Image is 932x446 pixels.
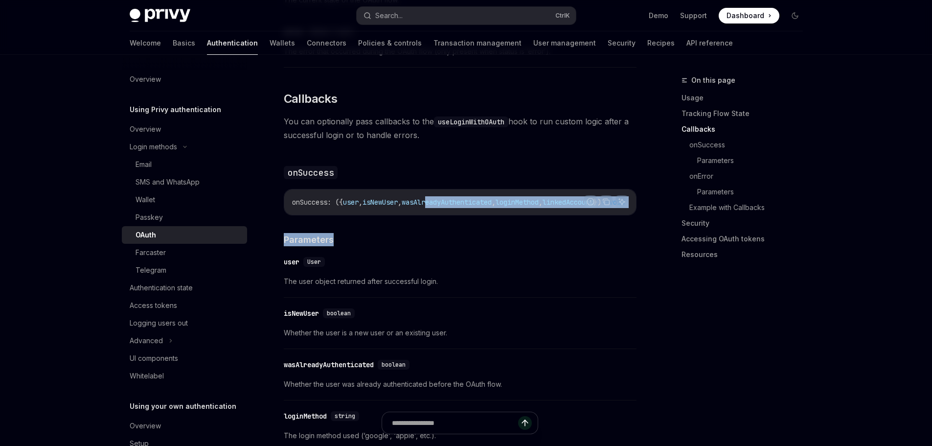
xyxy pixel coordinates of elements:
div: Search... [375,10,403,22]
span: Whether the user is a new user or an existing user. [284,327,636,339]
div: Overview [130,420,161,432]
span: isNewUser [363,198,398,207]
h5: Using Privy authentication [130,104,221,116]
a: Security [682,215,811,231]
div: Overview [130,123,161,135]
input: Ask a question... [392,412,518,434]
a: Dashboard [719,8,779,23]
span: boolean [327,309,351,317]
div: Passkey [136,211,163,223]
a: Accessing OAuth tokens [682,231,811,247]
span: onSuccess [292,198,327,207]
a: Authentication [207,31,258,55]
a: Demo [649,11,668,21]
h5: Using your own authentication [130,400,236,412]
a: SMS and WhatsApp [122,173,247,191]
span: The user object returned after successful login. [284,276,636,287]
span: , [492,198,496,207]
span: wasAlreadyAuthenticated [402,198,492,207]
span: Callbacks [284,91,338,107]
span: Dashboard [727,11,764,21]
a: Telegram [122,261,247,279]
div: Telegram [136,264,166,276]
a: onError [682,168,811,184]
div: Farcaster [136,247,166,258]
a: Welcome [130,31,161,55]
div: Access tokens [130,300,177,311]
span: boolean [382,361,406,369]
span: , [398,198,402,207]
a: Whitelabel [122,367,247,385]
span: On this page [691,74,735,86]
div: UI components [130,352,178,364]
div: SMS and WhatsApp [136,176,200,188]
a: Access tokens [122,297,247,314]
span: user [343,198,359,207]
a: User management [533,31,596,55]
div: Whitelabel [130,370,164,382]
div: Logging users out [130,317,188,329]
span: loginMethod [496,198,539,207]
a: Parameters [682,184,811,200]
code: onSuccess [284,166,338,179]
button: Report incorrect code [584,195,597,208]
img: dark logo [130,9,190,23]
div: isNewUser [284,308,319,318]
a: UI components [122,350,247,367]
button: Advanced [122,332,247,350]
a: Parameters [682,153,811,168]
a: Tracking Flow State [682,106,811,121]
a: Overview [122,70,247,88]
button: Ask AI [615,195,628,208]
a: Basics [173,31,195,55]
a: OAuth [122,226,247,244]
a: Resources [682,247,811,262]
a: API reference [686,31,733,55]
a: Connectors [307,31,346,55]
a: Support [680,11,707,21]
a: Email [122,156,247,173]
div: Overview [130,73,161,85]
span: }) [593,198,601,207]
a: Usage [682,90,811,106]
a: Transaction management [433,31,522,55]
div: Login methods [130,141,177,153]
span: linkedAccount [543,198,593,207]
button: Toggle dark mode [787,8,803,23]
a: Logging users out [122,314,247,332]
button: Send message [518,416,532,430]
a: Overview [122,417,247,435]
div: OAuth [136,229,156,241]
span: , [359,198,363,207]
span: User [307,258,321,266]
div: wasAlreadyAuthenticated [284,360,374,370]
span: You can optionally pass callbacks to the hook to run custom logic after a successful login or to ... [284,115,636,142]
a: onSuccess [682,137,811,153]
div: Email [136,159,152,170]
button: Search...CtrlK [357,7,576,24]
a: Farcaster [122,244,247,261]
a: Policies & controls [358,31,422,55]
span: , [539,198,543,207]
button: Login methods [122,138,247,156]
a: Authentication state [122,279,247,297]
a: Wallet [122,191,247,209]
div: user [284,257,299,267]
a: Passkey [122,209,247,226]
a: Callbacks [682,121,811,137]
a: Example with Callbacks [682,200,811,215]
code: useLoginWithOAuth [434,117,508,127]
div: Wallet [136,194,155,206]
button: Copy the contents from the code block [600,195,613,208]
span: Parameters [284,233,334,246]
a: Overview [122,120,247,138]
span: : ({ [327,198,343,207]
a: Security [608,31,636,55]
div: Advanced [130,335,163,347]
div: Authentication state [130,282,193,294]
span: Whether the user was already authenticated before the OAuth flow. [284,378,636,390]
span: Ctrl K [555,12,570,20]
a: Recipes [647,31,675,55]
a: Wallets [270,31,295,55]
